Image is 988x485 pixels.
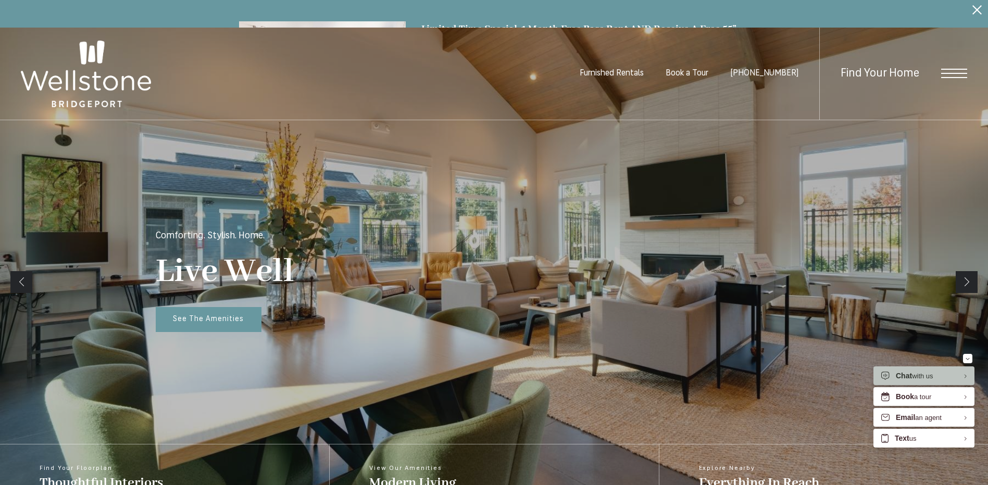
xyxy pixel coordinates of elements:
[156,251,294,292] p: Live Well
[421,21,749,54] div: Limited Time Special: 1 Month Free Base Rent AND Receive A Free 55” Smart TV!*
[580,69,644,78] a: Furnished Rentals
[156,232,265,241] p: Comforting. Stylish. Home.
[941,69,967,78] button: Open Menu
[369,465,456,471] span: View Our Amenities
[156,307,261,332] a: See The Amenities
[730,69,798,78] a: Call us at (253) 400-3144
[841,68,919,80] a: Find Your Home
[956,271,978,293] a: Next
[239,21,406,119] img: Settle into comfort at Wellstone
[730,69,798,78] span: [PHONE_NUMBER]
[666,69,708,78] a: Book a Tour
[10,271,32,293] a: Previous
[173,315,244,323] span: See The Amenities
[699,465,819,471] span: Explore Nearby
[21,41,151,107] img: Wellstone
[40,465,163,471] span: Find Your Floorplan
